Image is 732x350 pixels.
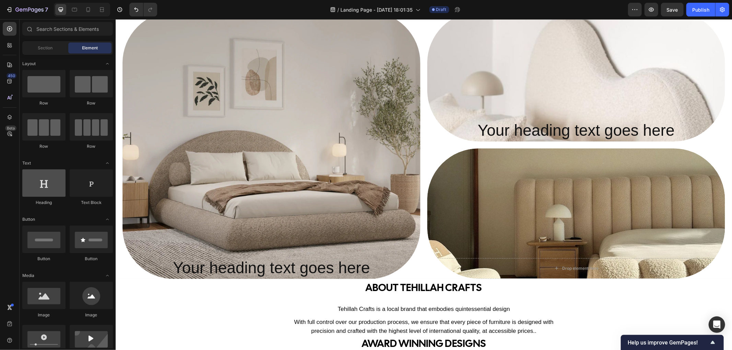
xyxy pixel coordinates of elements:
[70,100,113,106] div: Row
[70,256,113,262] div: Button
[312,129,609,260] div: Overlay
[628,338,717,347] button: Show survey - Help us improve GemPages!
[686,3,715,16] button: Publish
[709,316,725,333] div: Open Intercom Messenger
[341,6,413,13] span: Landing Page - [DATE] 18:01:35
[22,61,36,67] span: Layout
[22,200,66,206] div: Heading
[661,3,684,16] button: Save
[45,5,48,14] p: 7
[22,143,66,149] div: Row
[5,125,16,131] div: Beta
[102,270,113,281] span: Toggle open
[102,58,113,69] span: Toggle open
[22,160,31,166] span: Text
[70,312,113,318] div: Image
[102,158,113,169] span: Toggle open
[102,214,113,225] span: Toggle open
[312,100,609,122] h2: Your heading text goes here
[167,261,450,276] p: ABOUT tehillah crafts
[338,6,339,13] span: /
[113,317,504,331] p: AWARD WINNING DESIGNS
[7,73,16,79] div: 450
[446,246,483,252] div: Drop element here
[116,19,732,350] iframe: Design area
[692,6,709,13] div: Publish
[82,45,98,51] span: Element
[70,200,113,206] div: Text Block
[166,298,450,317] div: With full control over our production process, we ensure that every piece of furniture is designe...
[628,339,709,346] span: Help us improve GemPages!
[667,7,678,13] span: Save
[70,143,113,149] div: Row
[22,22,113,36] input: Search Sections & Elements
[22,100,66,106] div: Row
[129,3,157,16] div: Undo/Redo
[7,238,305,260] h2: Your heading text goes here
[312,129,609,260] div: Background Image
[436,7,446,13] span: Draft
[22,312,66,318] div: Image
[3,3,51,16] button: 7
[22,216,35,222] span: Button
[22,256,66,262] div: Button
[167,286,450,294] p: Tehillah Crafts is a local brand that embodies quintessential design
[38,45,53,51] span: Section
[22,273,34,279] span: Media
